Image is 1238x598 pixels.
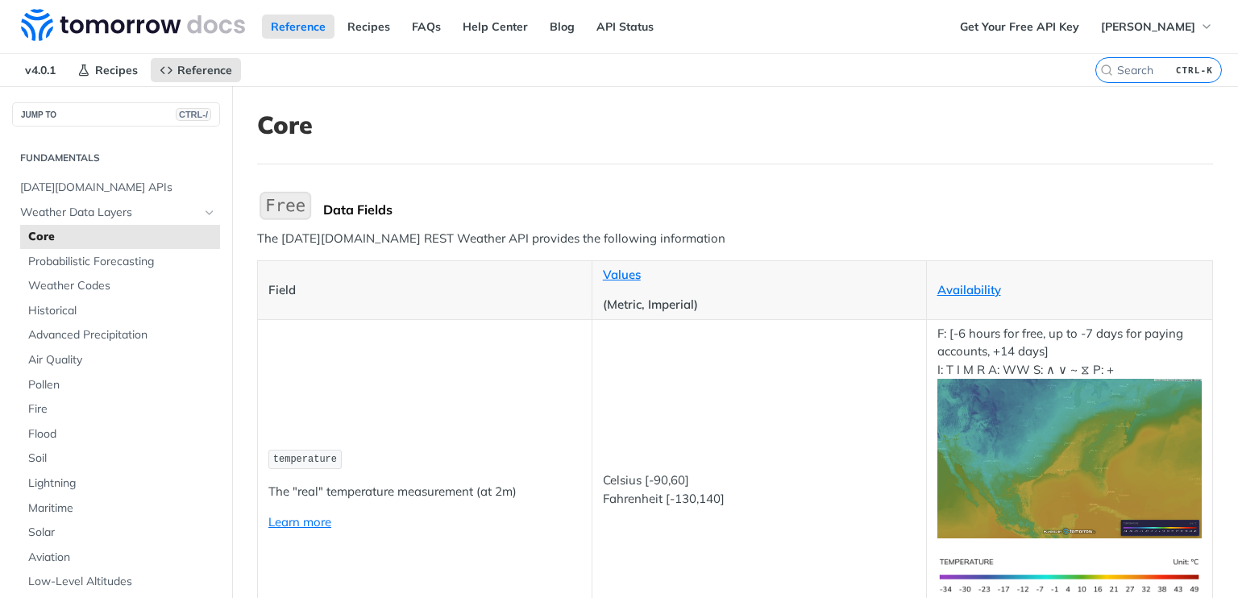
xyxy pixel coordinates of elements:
[1101,19,1195,34] span: [PERSON_NAME]
[20,299,220,323] a: Historical
[541,15,584,39] a: Blog
[20,422,220,446] a: Flood
[28,574,216,590] span: Low-Level Altitudes
[268,483,581,501] p: The "real" temperature measurement (at 2m)
[603,267,641,282] a: Values
[20,570,220,594] a: Low-Level Altitudes
[262,15,334,39] a: Reference
[28,303,216,319] span: Historical
[177,63,232,77] span: Reference
[1172,62,1217,78] kbd: CTRL-K
[951,15,1088,39] a: Get Your Free API Key
[454,15,537,39] a: Help Center
[257,230,1213,248] p: The [DATE][DOMAIN_NAME] REST Weather API provides the following information
[20,471,220,496] a: Lightning
[273,454,337,465] span: temperature
[16,58,64,82] span: v4.0.1
[151,58,241,82] a: Reference
[12,201,220,225] a: Weather Data LayersHide subpages for Weather Data Layers
[403,15,450,39] a: FAQs
[20,205,199,221] span: Weather Data Layers
[268,514,331,529] a: Learn more
[28,426,216,442] span: Flood
[176,108,211,121] span: CTRL-/
[28,352,216,368] span: Air Quality
[28,278,216,294] span: Weather Codes
[1092,15,1222,39] button: [PERSON_NAME]
[28,401,216,417] span: Fire
[95,63,138,77] span: Recipes
[268,281,581,300] p: Field
[20,180,216,196] span: [DATE][DOMAIN_NAME] APIs
[323,201,1213,218] div: Data Fields
[203,206,216,219] button: Hide subpages for Weather Data Layers
[20,521,220,545] a: Solar
[937,450,1203,465] span: Expand image
[69,58,147,82] a: Recipes
[28,525,216,541] span: Solar
[20,373,220,397] a: Pollen
[28,550,216,566] span: Aviation
[20,323,220,347] a: Advanced Precipitation
[20,225,220,249] a: Core
[339,15,399,39] a: Recipes
[20,446,220,471] a: Soil
[12,176,220,200] a: [DATE][DOMAIN_NAME] APIs
[937,567,1203,583] span: Expand image
[28,377,216,393] span: Pollen
[588,15,663,39] a: API Status
[28,451,216,467] span: Soil
[1100,64,1113,77] svg: Search
[28,327,216,343] span: Advanced Precipitation
[603,471,916,508] p: Celsius [-90,60] Fahrenheit [-130,140]
[28,229,216,245] span: Core
[937,282,1001,297] a: Availability
[937,325,1203,538] p: F: [-6 hours for free, up to -7 days for paying accounts, +14 days] I: T I M R A: WW S: ∧ ∨ ~ ⧖ P: +
[20,397,220,422] a: Fire
[603,296,916,314] p: (Metric, Imperial)
[257,110,1213,139] h1: Core
[28,500,216,517] span: Maritime
[28,475,216,492] span: Lightning
[20,250,220,274] a: Probabilistic Forecasting
[20,274,220,298] a: Weather Codes
[12,102,220,127] button: JUMP TOCTRL-/
[28,254,216,270] span: Probabilistic Forecasting
[20,546,220,570] a: Aviation
[12,151,220,165] h2: Fundamentals
[20,496,220,521] a: Maritime
[20,348,220,372] a: Air Quality
[937,379,1203,538] img: temperature
[21,9,245,41] img: Tomorrow.io Weather API Docs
